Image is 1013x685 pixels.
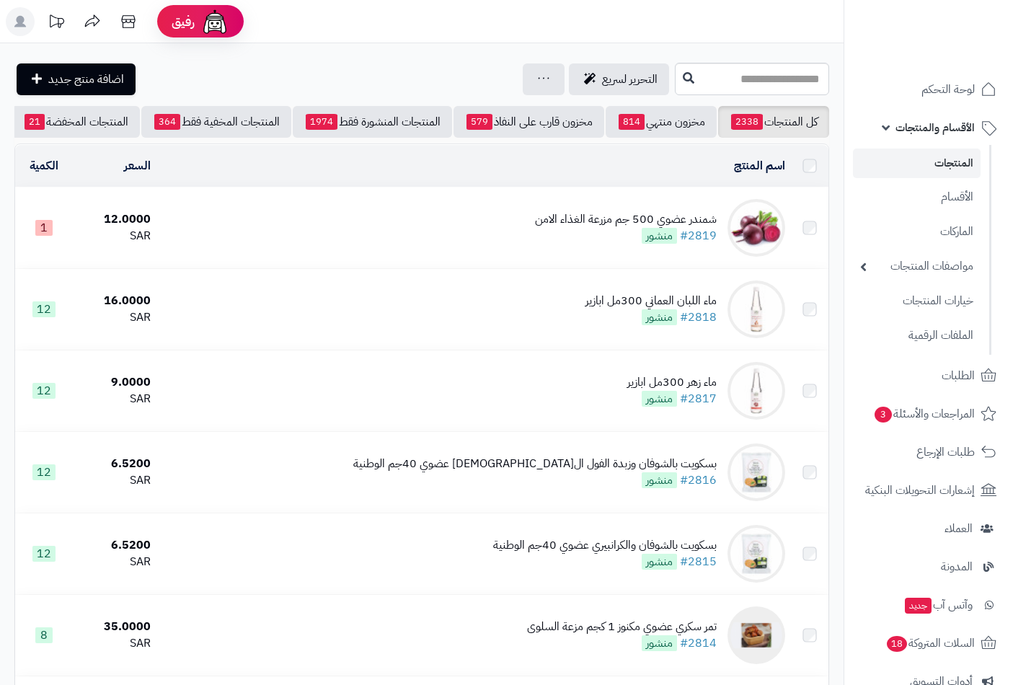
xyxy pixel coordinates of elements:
[48,71,124,88] span: اضافة منتج جديد
[680,390,717,407] a: #2817
[79,211,151,228] div: 12.0000
[293,106,452,138] a: المنتجات المنشورة فقط1974
[602,71,658,88] span: التحرير لسريع
[853,549,1004,584] a: المدونة
[79,635,151,652] div: SAR
[306,114,337,130] span: 1974
[606,106,717,138] a: مخزون منتهي814
[642,309,677,325] span: منشور
[527,619,717,635] div: تمر سكري عضوي مكنوز 1 كجم مزعة السلوى
[642,472,677,488] span: منشور
[727,525,785,583] img: بسكويت بالشوفان والكرانبيري عضوي 40جم الوطنية
[903,595,973,615] span: وآتس آب
[585,293,717,309] div: ماء اللبان العماني 300مل ابازير
[25,114,45,130] span: 21
[353,456,717,472] div: بسكويت بالشوفان وزبدة الفول ال[DEMOGRAPHIC_DATA] عضوي 40جم الوطنية
[642,228,677,244] span: منشور
[718,106,829,138] a: كل المنتجات2338
[895,118,975,138] span: الأقسام والمنتجات
[79,619,151,635] div: 35.0000
[154,114,180,130] span: 364
[32,546,56,562] span: 12
[853,588,1004,622] a: وآتس آبجديد
[853,216,981,247] a: الماركات
[79,391,151,407] div: SAR
[680,635,717,652] a: #2814
[853,182,981,213] a: الأقسام
[172,13,195,30] span: رفيق
[853,397,1004,431] a: المراجعات والأسئلة3
[680,227,717,244] a: #2819
[680,553,717,570] a: #2815
[627,374,717,391] div: ماء زهر 300مل ابازير
[642,391,677,407] span: منشور
[727,606,785,664] img: تمر سكري عضوي مكنوز 1 كجم مزعة السلوى
[619,114,645,130] span: 814
[727,443,785,501] img: بسكويت بالشوفان وزبدة الفول السوداني عضوي 40جم الوطنية
[35,627,53,643] span: 8
[945,518,973,539] span: العملاء
[853,251,981,282] a: مواصفات المنتجات
[680,472,717,489] a: #2816
[79,554,151,570] div: SAR
[535,211,717,228] div: شمندر عضوي 500 جم مزرعة الغذاء الامن
[941,557,973,577] span: المدونة
[734,157,785,174] a: اسم المنتج
[873,404,975,424] span: المراجعات والأسئلة
[875,407,892,423] span: 3
[865,480,975,500] span: إشعارات التحويلات البنكية
[853,435,1004,469] a: طلبات الإرجاع
[569,63,669,95] a: التحرير لسريع
[853,286,981,317] a: خيارات المنتجات
[853,473,1004,508] a: إشعارات التحويلات البنكية
[32,383,56,399] span: 12
[124,157,151,174] a: السعر
[141,106,291,138] a: المنتجات المخفية فقط364
[887,636,907,652] span: 18
[79,537,151,554] div: 6.5200
[79,456,151,472] div: 6.5200
[853,626,1004,660] a: السلات المتروكة18
[79,309,151,326] div: SAR
[642,635,677,651] span: منشور
[731,114,763,130] span: 2338
[12,106,140,138] a: المنتجات المخفضة21
[30,157,58,174] a: الكمية
[853,320,981,351] a: الملفات الرقمية
[466,114,492,130] span: 579
[642,554,677,570] span: منشور
[905,598,932,614] span: جديد
[79,293,151,309] div: 16.0000
[727,362,785,420] img: ماء زهر 300مل ابازير
[942,366,975,386] span: الطلبات
[853,511,1004,546] a: العملاء
[200,7,229,36] img: ai-face.png
[727,199,785,257] img: شمندر عضوي 500 جم مزرعة الغذاء الامن
[853,149,981,178] a: المنتجات
[916,442,975,462] span: طلبات الإرجاع
[853,358,1004,393] a: الطلبات
[32,301,56,317] span: 12
[32,464,56,480] span: 12
[921,79,975,100] span: لوحة التحكم
[853,72,1004,107] a: لوحة التحكم
[38,7,74,40] a: تحديثات المنصة
[79,374,151,391] div: 9.0000
[35,220,53,236] span: 1
[454,106,604,138] a: مخزون قارب على النفاذ579
[885,633,975,653] span: السلات المتروكة
[493,537,717,554] div: بسكويت بالشوفان والكرانبيري عضوي 40جم الوطنية
[727,280,785,338] img: ماء اللبان العماني 300مل ابازير
[680,309,717,326] a: #2818
[79,228,151,244] div: SAR
[17,63,136,95] a: اضافة منتج جديد
[79,472,151,489] div: SAR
